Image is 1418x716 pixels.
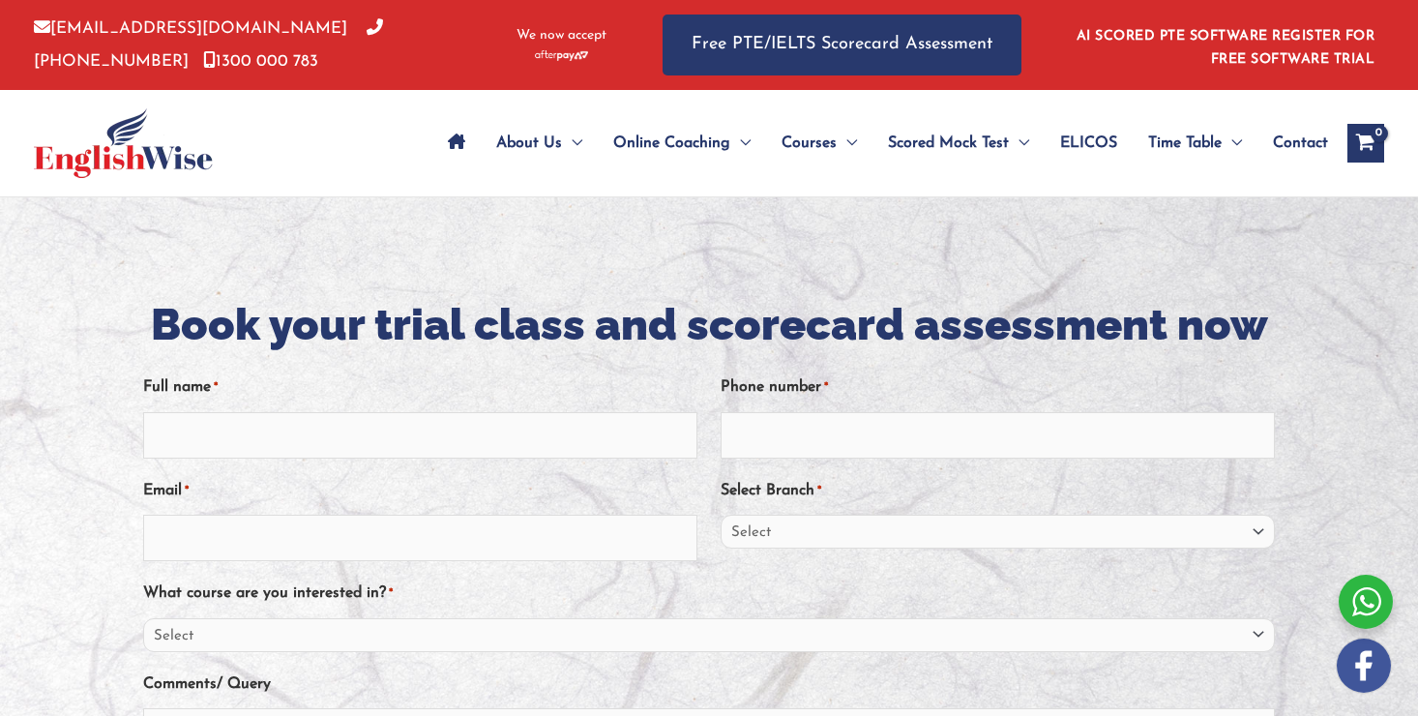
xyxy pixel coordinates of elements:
a: AI SCORED PTE SOFTWARE REGISTER FOR FREE SOFTWARE TRIAL [1077,29,1375,67]
span: Courses [782,109,837,177]
label: Full name [143,372,218,403]
img: white-facebook.png [1337,639,1391,693]
a: [PHONE_NUMBER] [34,20,383,69]
a: Contact [1257,109,1328,177]
a: About UsMenu Toggle [481,109,598,177]
span: Online Coaching [613,109,730,177]
label: Phone number [721,372,828,403]
label: Email [143,475,189,507]
a: Scored Mock TestMenu Toggle [872,109,1045,177]
aside: Header Widget 1 [1065,14,1384,76]
span: Menu Toggle [730,109,751,177]
span: Time Table [1148,109,1222,177]
a: [EMAIL_ADDRESS][DOMAIN_NAME] [34,20,347,37]
label: Comments/ Query [143,669,271,701]
h1: Book your trial class and scorecard assessment now [143,294,1275,355]
label: What course are you interested in? [143,578,393,610]
span: About Us [496,109,562,177]
span: Contact [1273,109,1328,177]
a: Time TableMenu Toggle [1133,109,1257,177]
span: Menu Toggle [562,109,582,177]
span: We now accept [517,26,606,45]
span: Menu Toggle [837,109,857,177]
a: View Shopping Cart, empty [1347,124,1384,163]
a: Online CoachingMenu Toggle [598,109,766,177]
span: Menu Toggle [1009,109,1029,177]
span: ELICOS [1060,109,1117,177]
img: Afterpay-Logo [535,50,588,61]
a: 1300 000 783 [203,53,318,70]
a: Free PTE/IELTS Scorecard Assessment [663,15,1021,75]
nav: Site Navigation: Main Menu [432,109,1328,177]
label: Select Branch [721,475,821,507]
a: CoursesMenu Toggle [766,109,872,177]
a: ELICOS [1045,109,1133,177]
img: cropped-ew-logo [34,108,213,178]
span: Menu Toggle [1222,109,1242,177]
span: Scored Mock Test [888,109,1009,177]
